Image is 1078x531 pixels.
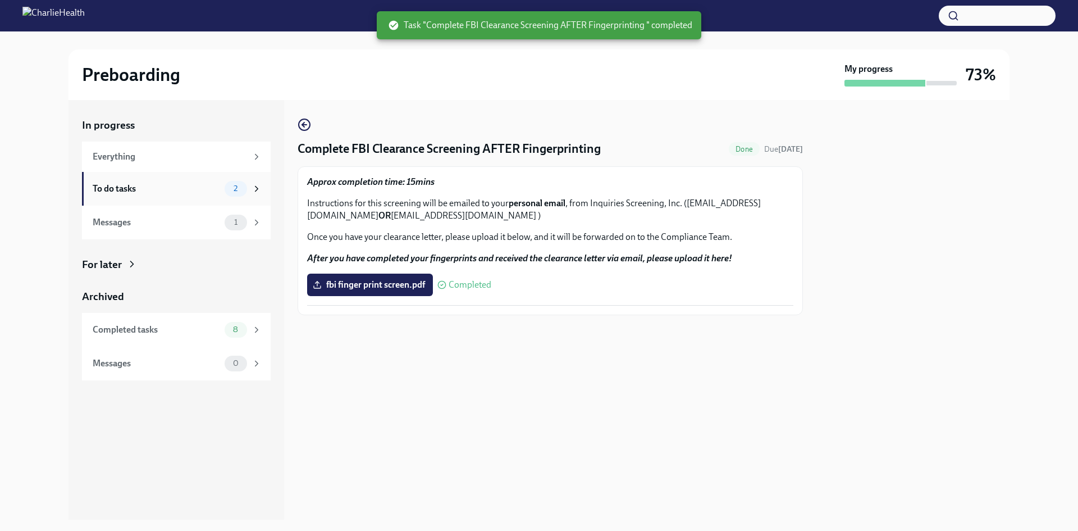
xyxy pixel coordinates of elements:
[844,63,893,75] strong: My progress
[82,118,271,133] a: In progress
[307,274,433,296] label: fbi finger print screen.pdf
[307,197,793,222] p: Instructions for this screening will be emailed to your , from Inquiries Screening, Inc. ([EMAIL_...
[93,357,220,370] div: Messages
[315,279,425,291] span: fbi finger print screen.pdf
[82,172,271,206] a: To do tasks2
[729,145,760,153] span: Done
[307,176,435,187] strong: Approx completion time: 15mins
[82,63,180,86] h2: Preboarding
[378,210,391,221] strong: OR
[509,198,565,208] strong: personal email
[226,359,245,367] span: 0
[227,184,244,193] span: 2
[764,144,803,154] span: Due
[82,257,122,272] div: For later
[82,206,271,239] a: Messages1
[307,231,793,243] p: Once you have your clearance letter, please upload it below, and it will be forwarded on to the C...
[82,313,271,347] a: Completed tasks8
[307,253,732,264] strong: After you have completed your fingerprints and received the clearance letter via email, please up...
[227,218,244,226] span: 1
[449,280,491,289] span: Completed
[93,216,220,229] div: Messages
[298,140,601,157] h4: Complete FBI Clearance Screening AFTER Fingerprinting
[82,289,271,304] a: Archived
[93,183,220,195] div: To do tasks
[22,7,85,25] img: CharlieHealth
[226,325,245,334] span: 8
[388,19,692,31] span: Task "Complete FBI Clearance Screening AFTER Fingerprinting " completed
[966,65,996,85] h3: 73%
[93,151,247,163] div: Everything
[93,324,220,336] div: Completed tasks
[778,144,803,154] strong: [DATE]
[764,144,803,155] span: September 18th, 2025 09:00
[82,142,271,172] a: Everything
[82,347,271,380] a: Messages0
[82,257,271,272] a: For later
